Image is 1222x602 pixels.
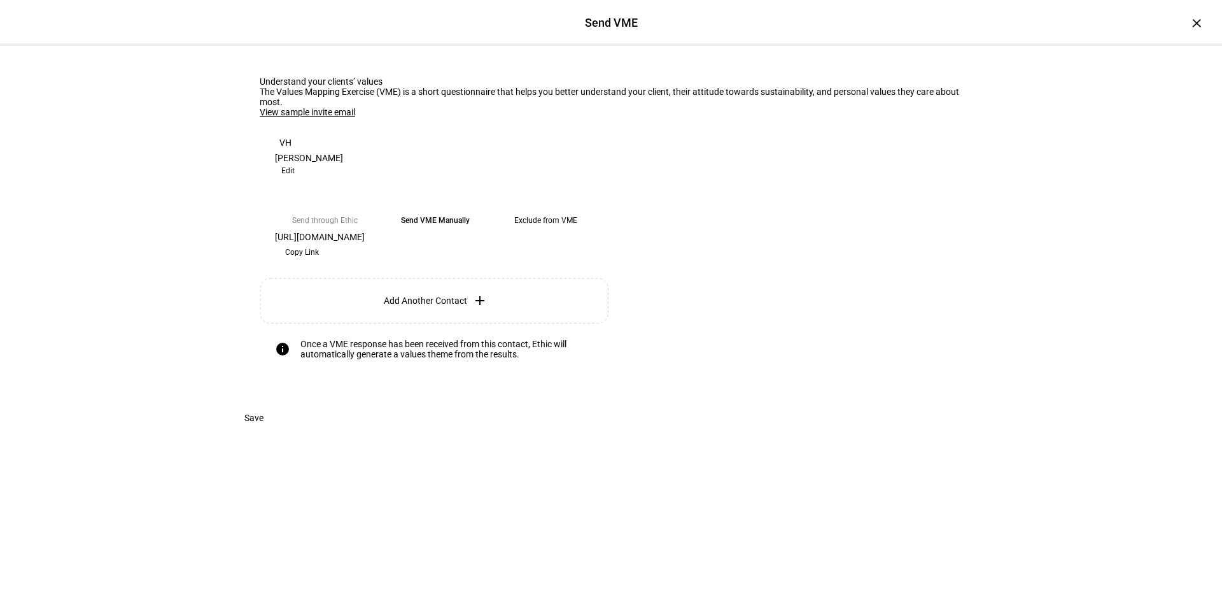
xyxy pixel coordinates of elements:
div: The Values Mapping Exercise (VME) is a short questionnaire that helps you better understand your ... [260,87,962,107]
div: [PERSON_NAME] [275,153,596,163]
span: Save [244,405,263,431]
div: × [1186,13,1207,33]
eth-mega-radio-button: Send VME Manually [386,209,485,232]
span: Add Another Contact [384,296,467,306]
span: Edit [281,163,295,178]
span: Copy Link [285,242,319,262]
eth-mega-radio-button: Send through Ethic [275,209,376,232]
a: View sample invite email [260,107,355,117]
mat-icon: info [275,341,290,357]
mat-icon: add [472,293,488,308]
div: Understand your clients’ values [260,76,962,87]
button: Save [229,405,279,431]
div: [URL][DOMAIN_NAME] [275,232,596,242]
button: Edit [275,163,301,178]
div: VH [275,133,295,153]
div: Once a VME response has been received from this contact, Ethic will automatically generate a valu... [300,339,596,359]
button: Copy Link [275,242,329,262]
eth-mega-radio-button: Exclude from VME [495,209,596,232]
